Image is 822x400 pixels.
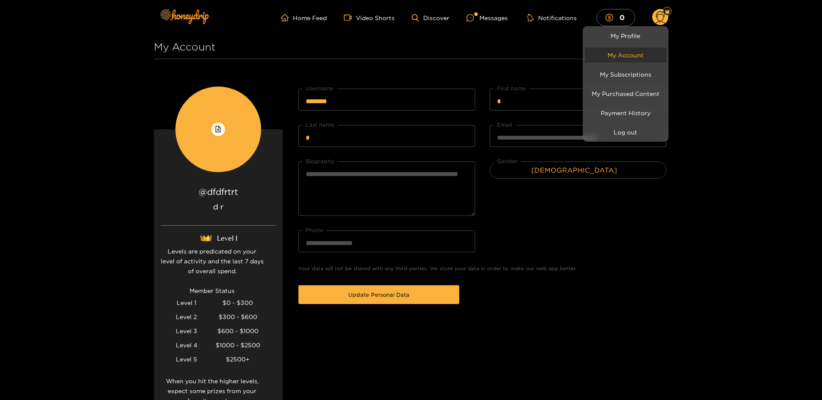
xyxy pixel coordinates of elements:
[585,86,666,101] a: My Purchased Content
[585,125,666,140] button: Log out
[585,67,666,82] a: My Subscriptions
[585,48,666,63] a: My Account
[585,105,666,120] a: Payment History
[585,28,666,43] a: My Profile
